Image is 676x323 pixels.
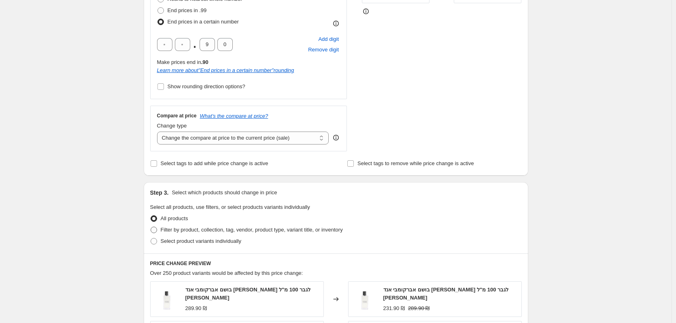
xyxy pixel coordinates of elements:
input: ﹡ [175,38,190,51]
input: ﹡ [157,38,172,51]
span: Remove digit [308,46,339,54]
p: Select which products should change in price [172,189,277,197]
input: ﹡ [217,38,233,51]
a: Learn more about"End prices in a certain number"rounding [157,67,294,73]
span: Make prices end in [157,59,208,65]
b: .90 [201,59,208,65]
span: Filter by product, collection, tag, vendor, product type, variant title, or inventory [161,227,343,233]
button: Add placeholder [317,34,340,45]
img: 47_695fed7d-ba7c-45e8-880a-60679c534e72_80x.png [155,287,179,311]
button: What's the compare at price? [200,113,268,119]
h6: PRICE CHANGE PREVIEW [150,260,522,267]
div: help [332,134,340,142]
i: Learn more about " End prices in a certain number " rounding [157,67,294,73]
div: 231.90 ₪ [383,304,405,312]
span: Change type [157,123,187,129]
span: Select all products, use filters, or select products variants individually [150,204,310,210]
img: 47_695fed7d-ba7c-45e8-880a-60679c534e72_80x.png [353,287,377,311]
span: All products [161,215,188,221]
span: Select tags to add while price change is active [161,160,268,166]
div: 289.90 ₪ [185,304,207,312]
span: Add digit [318,35,339,43]
h3: Compare at price [157,113,197,119]
span: End prices in a certain number [168,19,239,25]
span: . [193,38,197,51]
span: Select product variants individually [161,238,241,244]
span: Over 250 product variants would be affected by this price change: [150,270,303,276]
input: ﹡ [200,38,215,51]
button: Remove placeholder [307,45,340,55]
span: Show rounding direction options? [168,83,245,89]
h2: Step 3. [150,189,169,197]
span: Select tags to remove while price change is active [357,160,474,166]
span: End prices in .99 [168,7,207,13]
span: בושם אברקומבי אנד [PERSON_NAME] לגבר 100 מ"ל [PERSON_NAME] [383,287,509,301]
span: בושם אברקומבי אנד [PERSON_NAME] לגבר 100 מ"ל [PERSON_NAME] [185,287,311,301]
strike: 289.90 ₪ [408,304,429,312]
